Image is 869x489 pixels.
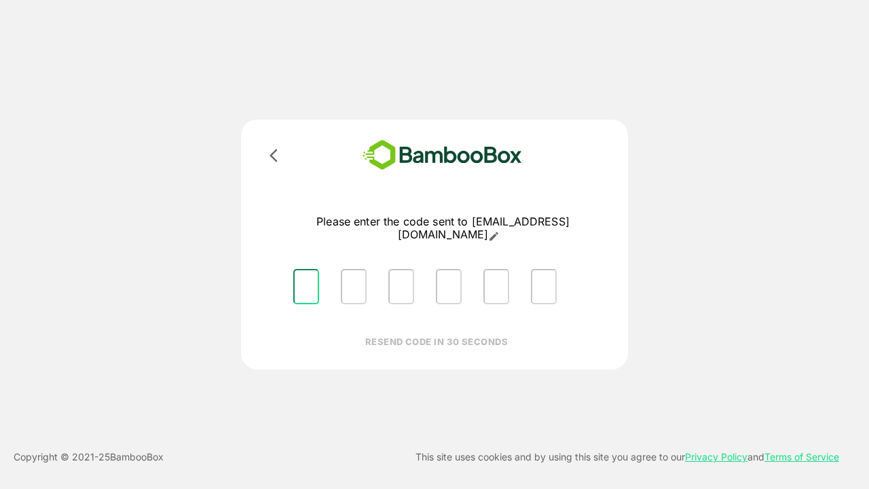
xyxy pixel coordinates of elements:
img: bamboobox [343,136,542,175]
p: Copyright © 2021- 25 BambooBox [14,449,164,465]
input: Please enter OTP character 5 [483,269,509,304]
input: Please enter OTP character 2 [341,269,367,304]
a: Terms of Service [764,451,839,463]
p: This site uses cookies and by using this site you agree to our and [415,449,839,465]
p: Please enter the code sent to [EMAIL_ADDRESS][DOMAIN_NAME] [282,215,604,242]
input: Please enter OTP character 4 [436,269,462,304]
input: Please enter OTP character 6 [531,269,557,304]
a: Privacy Policy [685,451,747,463]
input: Please enter OTP character 3 [388,269,414,304]
input: Please enter OTP character 1 [293,269,319,304]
